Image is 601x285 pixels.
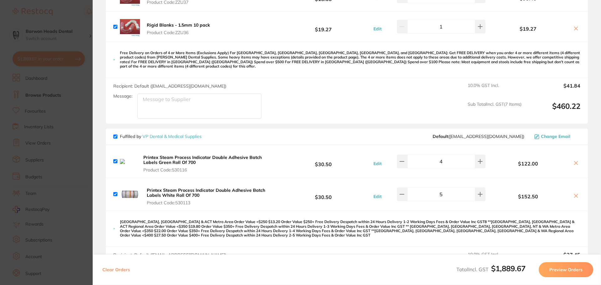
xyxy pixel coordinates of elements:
[433,134,524,139] span: sales@vpdentalandmedical.com.au
[145,187,277,206] button: Printex Steam Process Indicator Double Adhesive Batch Labels White Roll Of 700 Product Code:530113
[145,22,212,35] button: Rigid Blanks - 1.5mm 10 pack Product Code:ZZU36
[120,134,202,139] p: Fulfilled by
[147,30,210,35] span: Product Code: ZZU36
[277,155,370,167] b: $30.50
[113,94,132,99] label: Message:
[487,161,569,166] b: $122.00
[147,187,265,198] b: Printex Steam Process Indicator Double Adhesive Batch Labels White Roll Of 700
[113,252,226,258] span: Recipient: Default ( [EMAIL_ADDRESS][DOMAIN_NAME] )
[120,184,140,204] img: NXFmd2E3OQ
[527,102,580,119] output: $460.22
[120,17,140,37] img: dGJxZXl1aw
[372,194,383,199] button: Edit
[141,155,277,173] button: Printex Steam Process Indicator Double Adhesive Batch Labels Green Roll Of 700 Product Code:530116
[120,220,580,238] p: [GEOGRAPHIC_DATA], [GEOGRAPHIC_DATA] & ACT Metro Area Order Value <$250 ​$13.20 Order Value $250+...
[539,262,593,277] button: Preview Orders
[14,19,24,29] img: Profile image for Restocq
[468,83,521,97] span: 10.0 % GST Incl.
[277,189,370,200] b: $30.50
[147,22,210,28] b: Rigid Blanks - 1.5mm 10 pack
[100,262,132,277] button: Clear Orders
[277,21,370,33] b: $19.27
[541,134,570,139] span: Change Email
[468,102,521,119] span: Sub Total Incl. GST ( 7 Items)
[433,134,448,139] b: Default
[487,26,569,32] b: $19.27
[143,155,262,165] b: Printex Steam Process Indicator Double Adhesive Batch Labels Green Roll Of 700
[143,167,275,172] span: Product Code: 530116
[487,194,569,199] b: $152.50
[372,161,383,166] button: Edit
[491,264,526,273] b: $1,889.67
[120,51,580,69] p: Free Delivery on Orders of 4 or More Items (Exclusions Apply) For [GEOGRAPHIC_DATA], [GEOGRAPHIC_...
[120,159,136,164] img: MHQ4Y3M5MQ
[456,266,526,272] span: Total Incl. GST
[147,200,275,205] span: Product Code: 530113
[9,13,116,34] div: message notification from Restocq, 39m ago. Hello Martin! Sure we can, do you have your Customer ...
[113,83,226,89] span: Recipient: Default ( [EMAIL_ADDRESS][DOMAIN_NAME] )
[527,252,580,266] output: $27.45
[527,83,580,97] output: $41.84
[27,18,108,24] p: Hello [PERSON_NAME]! Sure we can, do you have your Customer Account Number with them?
[142,134,202,139] a: VP Dental & Medical Supplies
[27,24,108,30] p: Message from Restocq, sent 39m ago
[468,252,521,266] span: 10.0 % GST Incl.
[372,26,383,32] button: Edit
[532,134,580,139] button: Change Email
